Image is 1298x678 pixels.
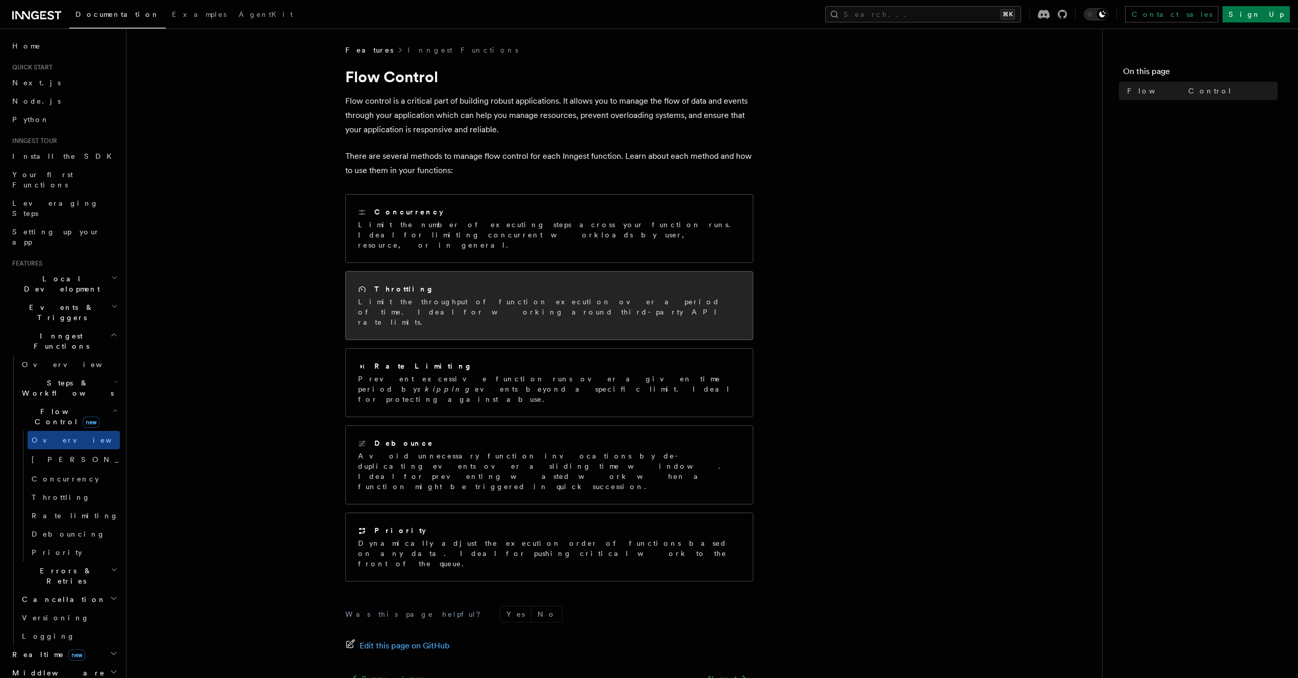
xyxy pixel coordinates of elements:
span: Flow Control [18,406,112,427]
a: Debouncing [28,525,120,543]
span: Flow Control [1127,86,1232,96]
a: PriorityDynamically adjust the execution order of functions based on any data. Ideal for pushing ... [345,513,753,582]
span: Concurrency [32,475,99,483]
span: Edit this page on GitHub [360,639,450,653]
a: Versioning [18,609,120,627]
p: Limit the number of executing steps across your function runs. Ideal for limiting concurrent work... [358,220,741,250]
a: AgentKit [233,3,299,28]
a: Setting up your app [8,223,120,251]
p: There are several methods to manage flow control for each Inngest function. Learn about each meth... [345,149,753,178]
a: Next.js [8,74,120,92]
p: Dynamically adjust the execution order of functions based on any data. Ideal for pushing critical... [358,538,741,569]
kbd: ⌘K [1001,9,1015,19]
span: Steps & Workflows [18,378,114,398]
span: AgentKit [239,10,293,18]
button: Errors & Retries [18,562,120,590]
span: Debouncing [32,530,105,538]
span: Node.js [12,97,61,105]
span: Rate limiting [32,512,118,520]
span: Examples [172,10,226,18]
h2: Priority [374,525,426,536]
a: Priority [28,543,120,562]
span: Setting up your app [12,228,100,246]
a: [PERSON_NAME] [28,449,120,470]
h2: Throttling [374,284,434,294]
span: Python [12,115,49,124]
span: Logging [22,632,75,640]
a: Concurrency [28,470,120,488]
h2: Debounce [374,438,434,448]
span: Middleware [8,668,105,678]
h4: On this page [1123,65,1278,82]
a: Documentation [69,3,166,29]
a: Logging [18,627,120,645]
a: Flow Control [1123,82,1278,100]
a: Rate LimitingPrevent excessive function runs over a given time period byskippingevents beyond a s... [345,348,753,417]
button: Flow Controlnew [18,402,120,431]
a: Home [8,37,120,55]
span: Priority [32,548,82,556]
a: Python [8,110,120,129]
a: Edit this page on GitHub [345,639,450,653]
p: Flow control is a critical part of building robust applications. It allows you to manage the flow... [345,94,753,137]
button: Local Development [8,270,120,298]
span: Throttling [32,493,90,501]
button: Cancellation [18,590,120,609]
h2: Rate Limiting [374,361,472,371]
span: Your first Functions [12,171,73,189]
span: Leveraging Steps [12,199,98,217]
a: ConcurrencyLimit the number of executing steps across your function runs. Ideal for limiting conc... [345,194,753,263]
span: Local Development [8,274,111,294]
span: [PERSON_NAME] [32,455,181,464]
div: Inngest Functions [8,355,120,645]
button: Inngest Functions [8,327,120,355]
button: No [531,607,562,622]
a: Overview [18,355,120,374]
p: Avoid unnecessary function invocations by de-duplicating events over a sliding time window. Ideal... [358,451,741,492]
a: Contact sales [1125,6,1218,22]
a: Node.js [8,92,120,110]
span: Overview [32,436,137,444]
a: ThrottlingLimit the throughput of function execution over a period of time. Ideal for working aro... [345,271,753,340]
span: Overview [22,360,127,369]
span: new [83,417,99,428]
button: Realtimenew [8,645,120,664]
button: Toggle dark mode [1084,8,1108,20]
span: Cancellation [18,594,106,604]
span: Inngest tour [8,137,57,145]
button: Search...⌘K [825,6,1021,22]
div: Flow Controlnew [18,431,120,562]
a: DebounceAvoid unnecessary function invocations by de-duplicating events over a sliding time windo... [345,425,753,504]
span: Documentation [75,10,160,18]
span: Versioning [22,614,89,622]
a: Your first Functions [8,165,120,194]
p: Prevent excessive function runs over a given time period by events beyond a specific limit. Ideal... [358,374,741,404]
span: Home [12,41,41,51]
img: favicon-june-2025-light.svg [5,5,16,16]
p: Limit the throughput of function execution over a period of time. Ideal for working around third-... [358,297,741,327]
a: Install the SDK [8,147,120,165]
button: Steps & Workflows [18,374,120,402]
span: Quick start [8,63,53,71]
a: Inngest Functions [408,45,518,55]
span: Next.js [12,79,61,87]
span: Features [8,259,42,268]
a: Sign Up [1223,6,1290,22]
a: Throttling [28,488,120,506]
span: Features [345,45,393,55]
a: Overview [28,431,120,449]
span: Install the SDK [12,152,118,160]
a: Examples [166,3,233,28]
em: skipping [417,385,475,393]
a: Rate limiting [28,506,120,525]
a: Leveraging Steps [8,194,120,223]
span: new [68,649,85,661]
span: Events & Triggers [8,302,111,323]
button: Yes [500,607,531,622]
span: Errors & Retries [18,566,111,586]
span: Inngest Functions [8,331,110,351]
button: Events & Triggers [8,298,120,327]
h2: Concurrency [374,207,443,217]
p: Was this page helpful? [345,609,488,619]
span: Realtime [8,649,85,660]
